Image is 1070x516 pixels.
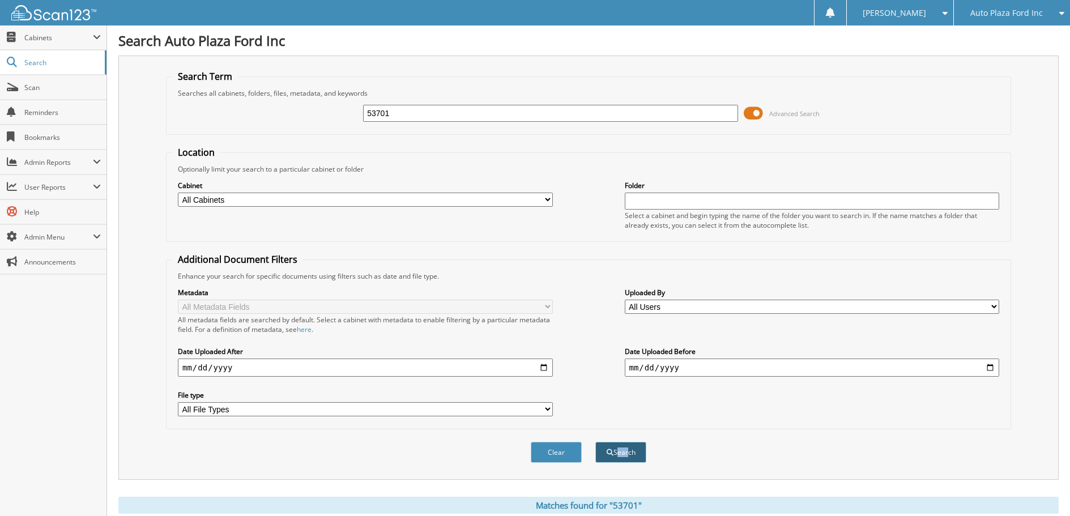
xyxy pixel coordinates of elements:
[178,181,553,190] label: Cabinet
[595,442,646,463] button: Search
[625,347,1000,356] label: Date Uploaded Before
[172,88,1005,98] div: Searches all cabinets, folders, files, metadata, and keywords
[118,497,1059,514] div: Matches found for "53701"
[24,207,101,217] span: Help
[11,5,96,20] img: scan123-logo-white.svg
[297,325,312,334] a: here
[769,109,820,118] span: Advanced Search
[172,253,303,266] legend: Additional Document Filters
[970,10,1043,16] span: Auto Plaza Ford Inc
[24,257,101,267] span: Announcements
[625,181,1000,190] label: Folder
[178,347,553,356] label: Date Uploaded After
[863,10,926,16] span: [PERSON_NAME]
[24,83,101,92] span: Scan
[172,164,1005,174] div: Optionally limit your search to a particular cabinet or folder
[24,133,101,142] span: Bookmarks
[24,157,93,167] span: Admin Reports
[24,232,93,242] span: Admin Menu
[172,146,220,159] legend: Location
[178,288,553,297] label: Metadata
[625,288,1000,297] label: Uploaded By
[625,211,1000,230] div: Select a cabinet and begin typing the name of the folder you want to search in. If the name match...
[24,58,99,67] span: Search
[178,390,553,400] label: File type
[24,182,93,192] span: User Reports
[172,271,1005,281] div: Enhance your search for specific documents using filters such as date and file type.
[118,31,1059,50] h1: Search Auto Plaza Ford Inc
[178,315,553,334] div: All metadata fields are searched by default. Select a cabinet with metadata to enable filtering b...
[1013,462,1070,516] iframe: Chat Widget
[24,33,93,42] span: Cabinets
[24,108,101,117] span: Reminders
[531,442,582,463] button: Clear
[178,359,553,377] input: start
[625,359,1000,377] input: end
[172,70,238,83] legend: Search Term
